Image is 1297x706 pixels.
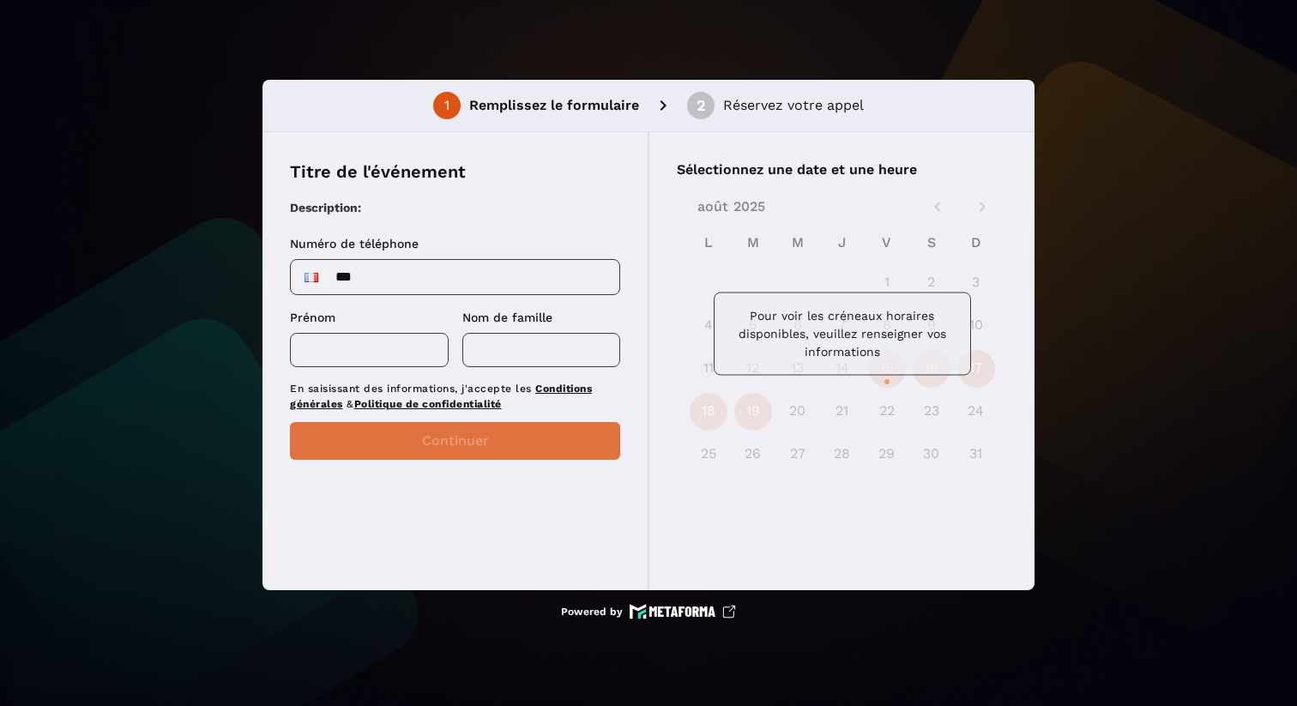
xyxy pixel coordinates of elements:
[294,263,329,291] div: France: + 33
[469,95,639,116] p: Remplissez le formulaire
[444,98,449,113] div: 1
[290,237,419,250] span: Numéro de téléphone
[354,398,502,410] a: Politique de confidentialité
[462,311,552,324] span: Nom de famille
[290,311,335,324] span: Prénom
[561,605,623,619] p: Powered by
[290,201,361,214] strong: Description:
[677,160,1007,180] p: Sélectionnez une date et une heure
[347,398,354,410] span: &
[728,306,956,360] p: Pour voir les créneaux horaires disponibles, veuillez renseigner vos informations
[697,98,706,113] div: 2
[290,383,592,410] a: Conditions générales
[290,160,466,184] p: Titre de l'événement
[561,604,736,619] a: Powered by
[723,95,864,116] p: Réservez votre appel
[290,381,620,412] p: En saisissant des informations, j'accepte les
